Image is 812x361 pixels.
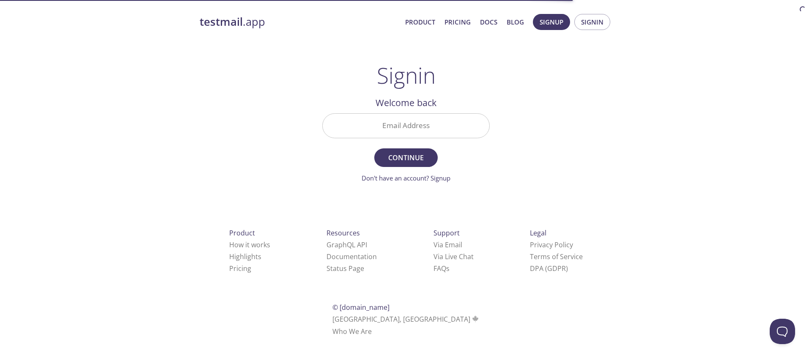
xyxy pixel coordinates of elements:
a: Blog [507,16,524,27]
a: Pricing [229,264,251,273]
a: How it works [229,240,270,249]
span: Legal [530,228,546,238]
a: Via Email [433,240,462,249]
span: Signin [581,16,604,27]
a: Who We Are [332,327,372,336]
a: GraphQL API [326,240,367,249]
a: Docs [480,16,497,27]
span: Signup [540,16,563,27]
a: testmail.app [200,15,398,29]
a: Privacy Policy [530,240,573,249]
span: Resources [326,228,360,238]
span: [GEOGRAPHIC_DATA], [GEOGRAPHIC_DATA] [332,315,480,324]
a: Don't have an account? Signup [362,174,450,182]
a: Documentation [326,252,377,261]
a: Status Page [326,264,364,273]
a: Pricing [444,16,471,27]
a: Via Live Chat [433,252,474,261]
span: © [DOMAIN_NAME] [332,303,390,312]
button: Signup [533,14,570,30]
a: Highlights [229,252,261,261]
a: Product [405,16,435,27]
button: Signin [574,14,610,30]
strong: testmail [200,14,243,29]
span: Support [433,228,460,238]
button: Continue [374,148,438,167]
h1: Signin [377,63,436,88]
span: Continue [384,152,428,164]
a: Terms of Service [530,252,583,261]
span: s [446,264,450,273]
h2: Welcome back [322,96,490,110]
iframe: Help Scout Beacon - Open [770,319,795,344]
span: Product [229,228,255,238]
a: DPA (GDPR) [530,264,568,273]
a: FAQ [433,264,450,273]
